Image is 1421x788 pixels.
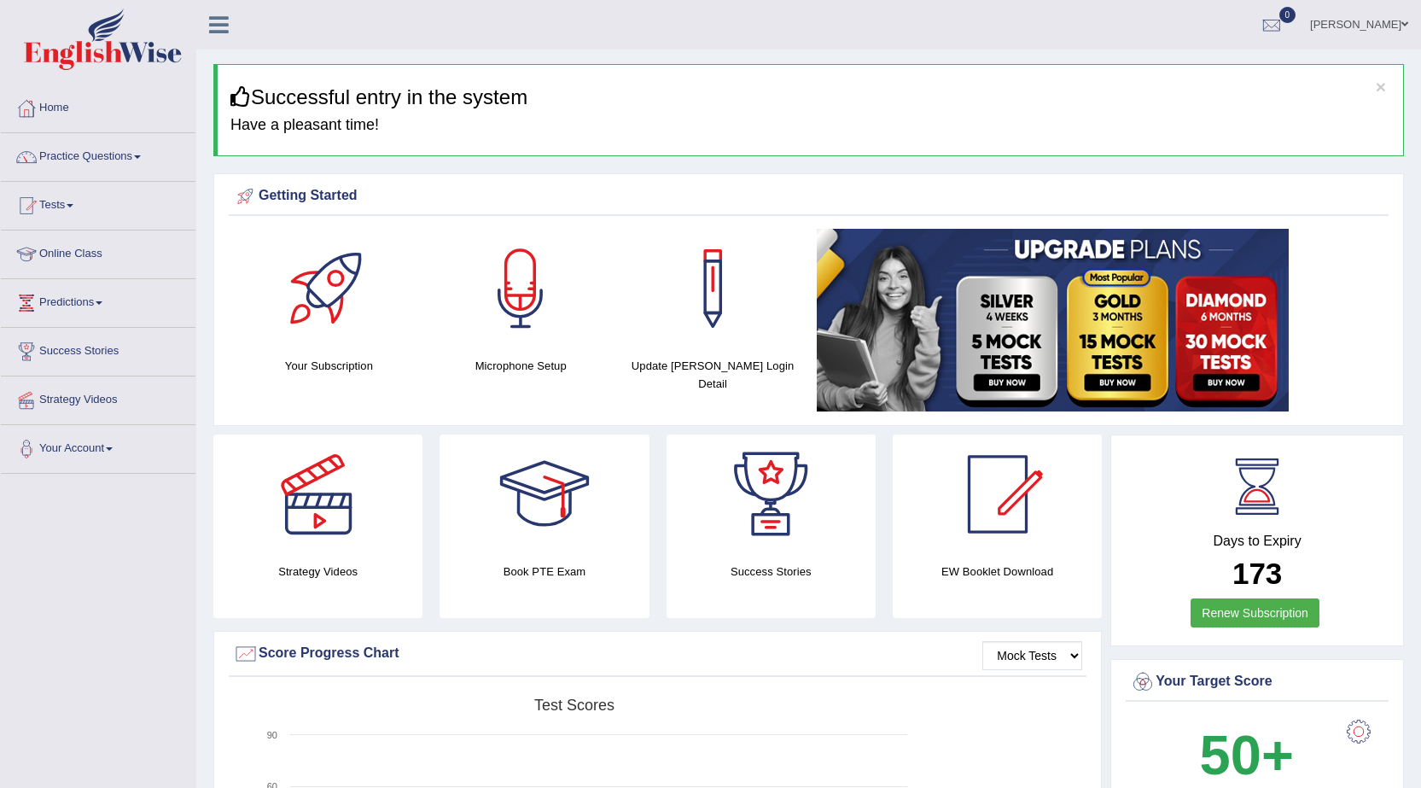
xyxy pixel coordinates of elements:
h4: Success Stories [667,563,876,581]
div: Your Target Score [1130,669,1384,695]
a: Your Account [1,425,195,468]
h4: Update [PERSON_NAME] Login Detail [626,357,801,393]
h4: EW Booklet Download [893,563,1102,581]
h4: Microphone Setup [434,357,609,375]
div: Getting Started [233,184,1384,209]
a: Renew Subscription [1191,598,1319,627]
tspan: Test scores [534,697,614,714]
h4: Book PTE Exam [440,563,649,581]
a: Home [1,85,195,127]
img: small5.jpg [817,229,1289,412]
h4: Have a pleasant time! [230,117,1390,134]
h3: Successful entry in the system [230,86,1390,108]
span: 0 [1279,7,1296,23]
text: 90 [267,730,277,740]
a: Online Class [1,231,195,273]
a: Predictions [1,279,195,322]
h4: Strategy Videos [213,563,422,581]
div: Score Progress Chart [233,641,1082,667]
a: Strategy Videos [1,376,195,419]
b: 50+ [1200,724,1294,786]
h4: Days to Expiry [1130,534,1384,549]
button: × [1376,78,1386,96]
b: 173 [1232,557,1282,590]
a: Practice Questions [1,133,195,176]
a: Tests [1,182,195,225]
h4: Your Subscription [242,357,416,375]
a: Success Stories [1,328,195,371]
